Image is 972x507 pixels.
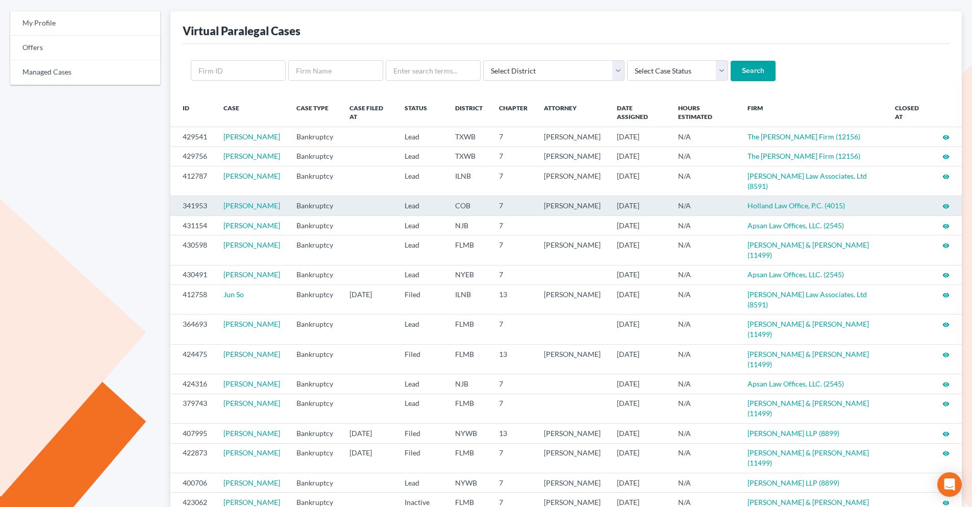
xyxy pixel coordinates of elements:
td: 7 [491,166,536,196]
td: [DATE] [341,443,396,473]
th: Firm [739,98,887,127]
td: [DATE] [609,394,670,423]
td: Bankruptcy [288,285,341,315]
th: Hours Estimated [670,98,739,127]
td: N/A [670,344,739,374]
td: COB [447,196,491,215]
td: 424475 [170,344,215,374]
td: [PERSON_NAME] [536,344,609,374]
td: N/A [670,265,739,284]
td: Bankruptcy [288,394,341,423]
a: [PERSON_NAME] [223,172,280,180]
i: visibility [942,223,950,230]
i: visibility [942,173,950,180]
a: [PERSON_NAME] & [PERSON_NAME] (11499) [747,320,869,339]
th: ID [170,98,215,127]
a: Jun So [223,290,244,299]
td: 430491 [170,265,215,284]
td: Bankruptcy [288,235,341,265]
a: Offers [10,36,160,60]
td: N/A [670,374,739,394]
td: N/A [670,166,739,196]
td: 7 [491,215,536,235]
td: N/A [670,285,739,315]
input: Search [731,61,776,81]
td: 429541 [170,127,215,147]
td: 7 [491,443,536,473]
td: Lead [396,127,447,147]
td: Lead [396,196,447,215]
td: N/A [670,215,739,235]
a: [PERSON_NAME] Law Associates, Ltd (8591) [747,172,867,190]
a: [PERSON_NAME] [223,221,280,230]
td: Lead [396,147,447,166]
a: visibility [942,270,950,279]
td: [DATE] [609,166,670,196]
td: 7 [491,394,536,423]
td: 7 [491,127,536,147]
td: 7 [491,315,536,344]
td: Lead [396,215,447,235]
a: [PERSON_NAME] [223,429,280,438]
i: visibility [942,381,950,388]
a: visibility [942,320,950,328]
td: N/A [670,235,739,265]
td: [DATE] [609,235,670,265]
td: Bankruptcy [288,166,341,196]
td: FLMB [447,235,491,265]
a: [PERSON_NAME] [223,270,280,279]
td: Filed [396,344,447,374]
td: Bankruptcy [288,443,341,473]
td: [DATE] [341,424,396,443]
td: Bankruptcy [288,127,341,147]
td: [PERSON_NAME] [536,235,609,265]
td: ILNB [447,166,491,196]
td: Bankruptcy [288,424,341,443]
td: N/A [670,394,739,423]
td: N/A [670,147,739,166]
td: 7 [491,265,536,284]
a: [PERSON_NAME] & [PERSON_NAME] (11499) [747,399,869,418]
i: visibility [942,134,950,141]
td: Bankruptcy [288,374,341,394]
td: [DATE] [609,473,670,492]
a: Apsan Law Offices, LLC. (2545) [747,270,844,279]
a: [PERSON_NAME] Law Associates, Ltd (8591) [747,290,867,309]
a: My Profile [10,11,160,36]
a: [PERSON_NAME] [223,152,280,160]
td: FLMB [447,315,491,344]
i: visibility [942,400,950,407]
td: FLMB [447,443,491,473]
td: Bankruptcy [288,265,341,284]
a: [PERSON_NAME] [223,498,280,506]
td: Bankruptcy [288,344,341,374]
th: Case Filed At [341,98,396,127]
td: [DATE] [609,127,670,147]
a: The [PERSON_NAME] Firm (12156) [747,132,860,141]
td: Lead [396,235,447,265]
td: [DATE] [609,344,670,374]
td: NYWB [447,473,491,492]
td: Bankruptcy [288,215,341,235]
td: 424316 [170,374,215,394]
th: Case [215,98,288,127]
a: [PERSON_NAME] & [PERSON_NAME] (11499) [747,240,869,259]
td: 422873 [170,443,215,473]
td: 341953 [170,196,215,215]
td: 379743 [170,394,215,423]
td: [PERSON_NAME] [536,473,609,492]
td: [PERSON_NAME] [536,196,609,215]
a: [PERSON_NAME] LLP (8899) [747,478,839,487]
td: [DATE] [609,443,670,473]
td: 429756 [170,147,215,166]
td: 13 [491,424,536,443]
th: Closed at [887,98,934,127]
td: Lead [396,374,447,394]
a: visibility [942,350,950,358]
td: Bankruptcy [288,196,341,215]
i: visibility [942,272,950,279]
a: [PERSON_NAME] & [PERSON_NAME] (11499) [747,448,869,467]
td: [PERSON_NAME] [536,285,609,315]
td: 431154 [170,215,215,235]
th: Attorney [536,98,609,127]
